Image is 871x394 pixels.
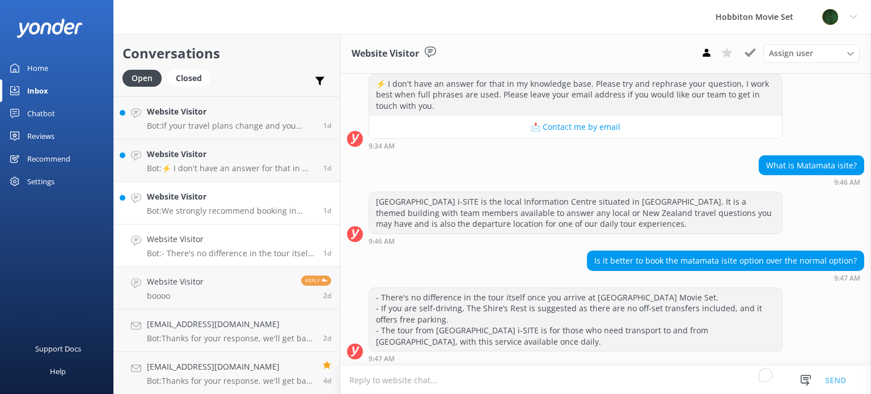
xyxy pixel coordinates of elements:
a: Website VisitorBot:If your travel plans change and you need to amend your booking, please contact... [114,97,340,139]
p: Bot: - There's no difference in the tour itself once you arrive at [GEOGRAPHIC_DATA] Movie Set. -... [147,248,315,259]
textarea: To enrich screen reader interactions, please activate Accessibility in Grammarly extension settings [340,366,871,394]
h2: Conversations [122,43,331,64]
div: Chatbot [27,102,55,125]
a: Website VisitorBot:We strongly recommend booking in advance as our tours are known to sell out, e... [114,182,340,224]
span: 10:53am 10-Aug-2025 (UTC +12:00) Pacific/Auckland [323,163,331,173]
span: 09:47am 10-Aug-2025 (UTC +12:00) Pacific/Auckland [323,248,331,258]
a: Open [122,71,167,84]
div: Assign User [763,44,860,62]
a: [EMAIL_ADDRESS][DOMAIN_NAME]Bot:Thanks for your response, we'll get back to you as soon as we can... [114,310,340,352]
div: Settings [27,170,54,193]
button: 📩 Contact me by email [369,116,782,138]
strong: 9:47 AM [369,355,395,362]
span: 10:05am 10-Aug-2025 (UTC +12:00) Pacific/Auckland [323,206,331,215]
a: Closed [167,71,216,84]
div: Help [50,360,66,383]
div: Recommend [27,147,70,170]
h4: Website Visitor [147,276,204,288]
h4: Website Visitor [147,190,315,203]
a: Website VisitorBot:⚡ I don't have an answer for that in my knowledge base. Please try and rephras... [114,139,340,182]
div: Home [27,57,48,79]
div: 09:46am 10-Aug-2025 (UTC +12:00) Pacific/Auckland [369,237,783,245]
div: 09:34am 10-Aug-2025 (UTC +12:00) Pacific/Auckland [369,142,783,150]
span: 12:15pm 07-Aug-2025 (UTC +12:00) Pacific/Auckland [323,376,331,385]
div: Is it better to book the matamata isite option over the normal option? [587,251,864,270]
h3: Website Visitor [352,46,419,61]
div: - There's no difference in the tour itself once you arrive at [GEOGRAPHIC_DATA] Movie Set. - If y... [369,288,782,351]
div: Open [122,70,162,87]
p: Bot: Thanks for your response, we'll get back to you as soon as we can during opening hours. [147,333,315,344]
strong: 9:46 AM [369,238,395,245]
h4: [EMAIL_ADDRESS][DOMAIN_NAME] [147,318,315,331]
h4: [EMAIL_ADDRESS][DOMAIN_NAME] [147,361,314,373]
h4: Website Visitor [147,105,315,118]
p: Bot: We strongly recommend booking in advance as our tours are known to sell out, especially betw... [147,206,315,216]
h4: Website Visitor [147,148,315,160]
a: Website VisitorbooooReply2d [114,267,340,310]
img: 34-1625720359.png [822,9,839,26]
div: What is Matamata isite? [759,156,864,175]
p: Bot: ⚡ I don't have an answer for that in my knowledge base. Please try and rephrase your questio... [147,163,315,173]
div: Closed [167,70,210,87]
a: Website VisitorBot:- There's no difference in the tour itself once you arrive at [GEOGRAPHIC_DATA... [114,224,340,267]
div: 09:47am 10-Aug-2025 (UTC +12:00) Pacific/Auckland [587,274,864,282]
span: Assign user [769,47,813,60]
div: ⚡ I don't have an answer for that in my knowledge base. Please try and rephrase your question, I ... [369,74,782,116]
span: 11:01am 10-Aug-2025 (UTC +12:00) Pacific/Auckland [323,121,331,130]
strong: 9:47 AM [834,275,860,282]
span: 08:26pm 08-Aug-2025 (UTC +12:00) Pacific/Auckland [323,291,331,300]
p: boooo [147,291,204,301]
img: yonder-white-logo.png [17,19,82,37]
h4: Website Visitor [147,233,315,245]
div: Inbox [27,79,48,102]
strong: 9:46 AM [834,179,860,186]
div: 09:46am 10-Aug-2025 (UTC +12:00) Pacific/Auckland [759,178,864,186]
div: Support Docs [35,337,81,360]
span: 01:52pm 08-Aug-2025 (UTC +12:00) Pacific/Auckland [323,333,331,343]
div: [GEOGRAPHIC_DATA] i-SITE is the local Information Centre situated in [GEOGRAPHIC_DATA]. It is a t... [369,192,782,234]
span: Reply [301,276,331,286]
p: Bot: Thanks for your response, we'll get back to you as soon as we can during opening hours. [147,376,314,386]
div: Reviews [27,125,54,147]
div: 09:47am 10-Aug-2025 (UTC +12:00) Pacific/Auckland [369,354,783,362]
strong: 9:34 AM [369,143,395,150]
p: Bot: If your travel plans change and you need to amend your booking, please contact our team at [... [147,121,315,131]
